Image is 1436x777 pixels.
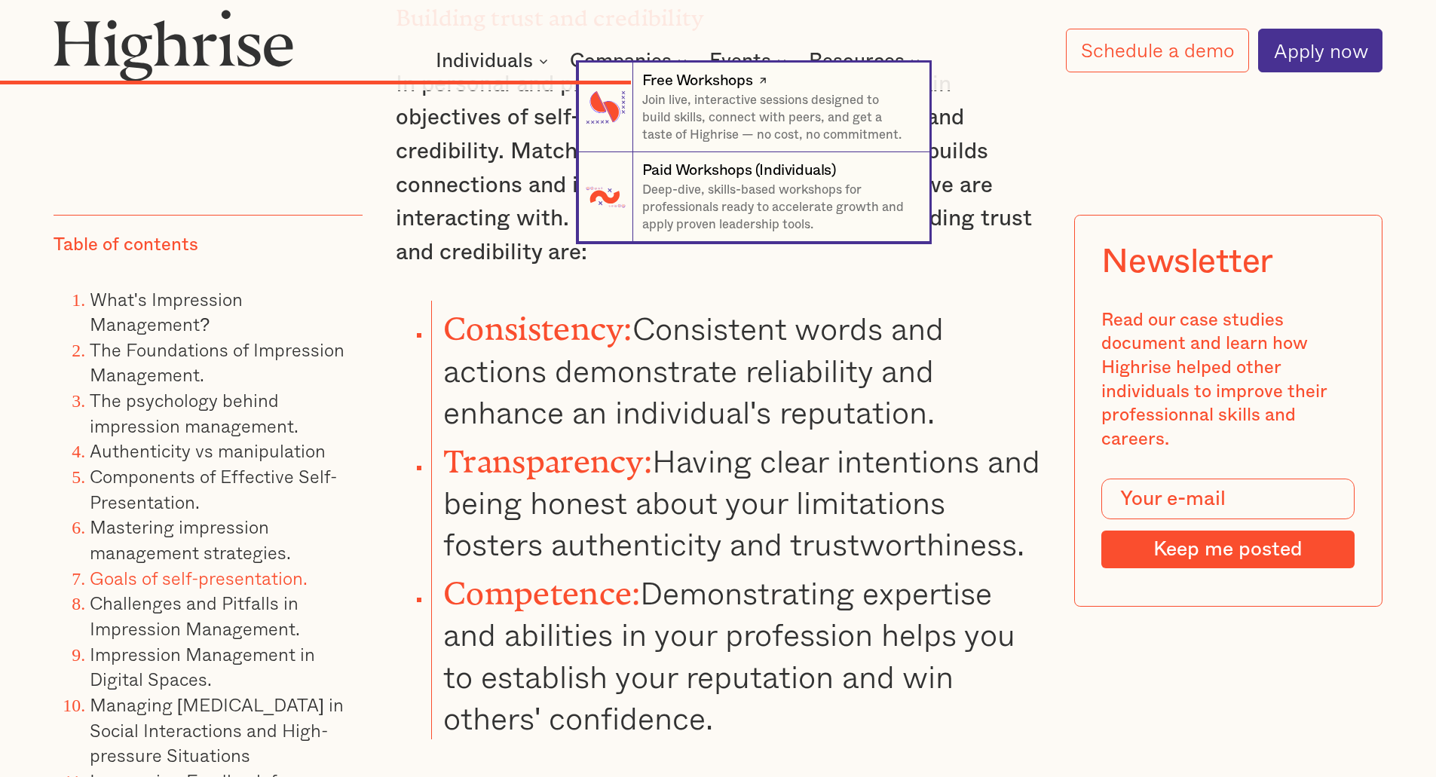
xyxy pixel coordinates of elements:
[570,52,672,70] div: Companies
[642,70,752,91] div: Free Workshops
[90,513,291,567] a: Mastering impression management strategies.
[1101,531,1355,568] input: Keep me posted
[1066,29,1250,72] a: Schedule a demo
[90,387,299,440] a: The psychology behind impression management.
[642,182,911,234] p: Deep-dive, skills-based workshops for professionals ready to accelerate growth and apply proven l...
[578,152,929,242] a: Paid Workshops (Individuals)Deep-dive, skills-based workshops for professionals ready to accelera...
[1101,309,1355,452] div: Read our case studies document and learn how Highrise helped other individuals to improve their p...
[90,437,326,465] a: Authenticity vs manipulation
[443,444,652,463] strong: Transparency:
[570,52,691,70] div: Companies
[54,234,198,258] div: Table of contents
[436,52,533,70] div: Individuals
[54,9,293,81] img: Highrise logo
[90,463,337,516] a: Components of Effective Self-Presentation.
[1258,29,1382,72] a: Apply now
[90,589,300,643] a: Challenges and Pitfalls in Impression Management.
[709,52,771,70] div: Events
[443,311,632,331] strong: Consistency:
[578,63,929,152] a: Free WorkshopsJoin live, interactive sessions designed to build skills, connect with peers, and g...
[90,564,308,592] a: Goals of self-presentation.
[431,565,1040,739] li: Demonstrating expertise and abilities in your profession helps you to establish your reputation a...
[809,52,905,70] div: Resources
[431,301,1040,433] li: Consistent words and actions demonstrate reliability and enhance an individual's reputation.
[443,576,640,595] strong: Competence:
[642,160,836,181] div: Paid Workshops (Individuals)
[90,690,343,769] a: Managing [MEDICAL_DATA] in Social Interactions and High-pressure Situations
[90,285,243,338] a: What's Impression Management?
[436,52,553,70] div: Individuals
[431,433,1040,565] li: Having clear intentions and being honest about your limitations fosters authenticity and trustwor...
[1101,479,1355,568] form: Modal Form
[90,640,315,693] a: Impression Management in Digital Spaces.
[1101,479,1355,520] input: Your e-mail
[809,52,924,70] div: Resources
[642,92,911,145] p: Join live, interactive sessions designed to build skills, connect with peers, and get a taste of ...
[1101,243,1273,282] div: Newsletter
[709,52,791,70] div: Events
[90,335,344,389] a: The Foundations of Impression Management.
